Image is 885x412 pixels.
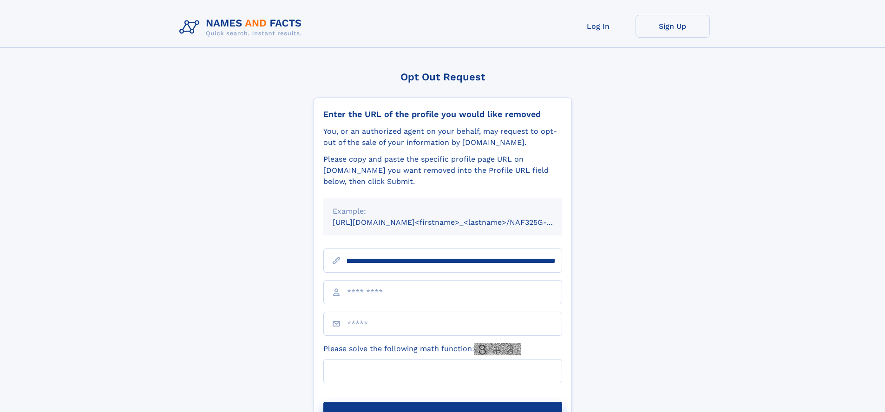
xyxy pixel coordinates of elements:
[323,109,562,119] div: Enter the URL of the profile you would like removed
[323,343,521,355] label: Please solve the following math function:
[333,218,580,227] small: [URL][DOMAIN_NAME]<firstname>_<lastname>/NAF325G-xxxxxxxx
[561,15,636,38] a: Log In
[323,126,562,148] div: You, or an authorized agent on your behalf, may request to opt-out of the sale of your informatio...
[176,15,309,40] img: Logo Names and Facts
[636,15,710,38] a: Sign Up
[323,154,562,187] div: Please copy and paste the specific profile page URL on [DOMAIN_NAME] you want removed into the Pr...
[333,206,553,217] div: Example:
[314,71,572,83] div: Opt Out Request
